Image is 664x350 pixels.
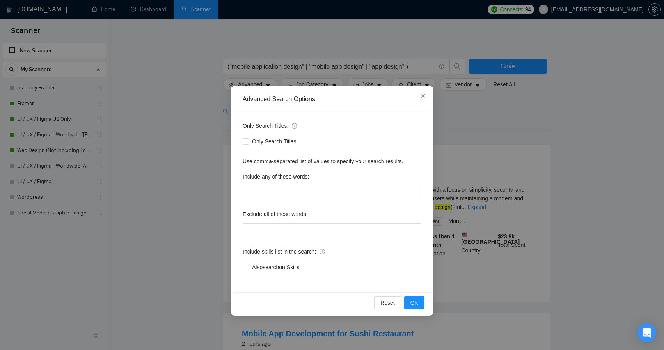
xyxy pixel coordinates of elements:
[420,93,426,99] span: close
[243,95,421,104] div: Advanced Search Options
[320,249,325,254] span: info-circle
[410,298,418,307] span: OK
[243,121,297,130] span: Only Search Titles:
[243,208,308,220] label: Exclude all of these words:
[380,298,395,307] span: Reset
[374,296,401,309] button: Reset
[249,137,300,146] span: Only Search Titles
[243,170,309,183] label: Include any of these words:
[249,263,302,271] span: Also search on Skills
[404,296,424,309] button: OK
[292,123,297,129] span: info-circle
[243,157,421,166] div: Use comma-separated list of values to specify your search results.
[637,323,656,342] div: Open Intercom Messenger
[243,247,325,256] span: Include skills list in the search:
[412,86,433,107] button: Close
